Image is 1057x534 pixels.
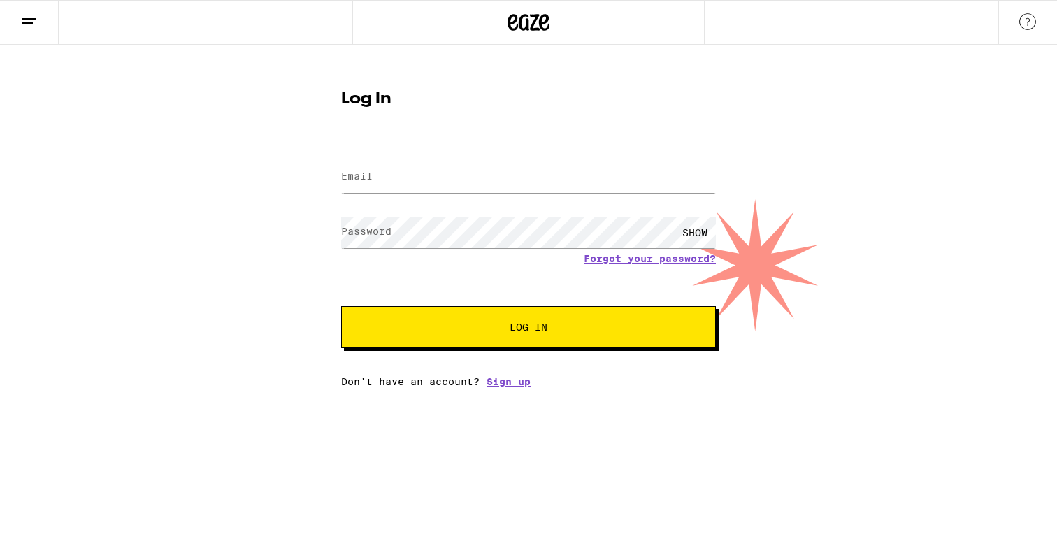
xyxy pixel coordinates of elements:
h1: Log In [341,91,716,108]
span: Hi. Need any help? [8,10,101,21]
a: Forgot your password? [584,253,716,264]
label: Email [341,171,373,182]
div: SHOW [674,217,716,248]
a: Sign up [487,376,531,387]
input: Email [341,161,716,193]
div: Don't have an account? [341,376,716,387]
button: Log In [341,306,716,348]
label: Password [341,226,391,237]
span: Log In [510,322,547,332]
